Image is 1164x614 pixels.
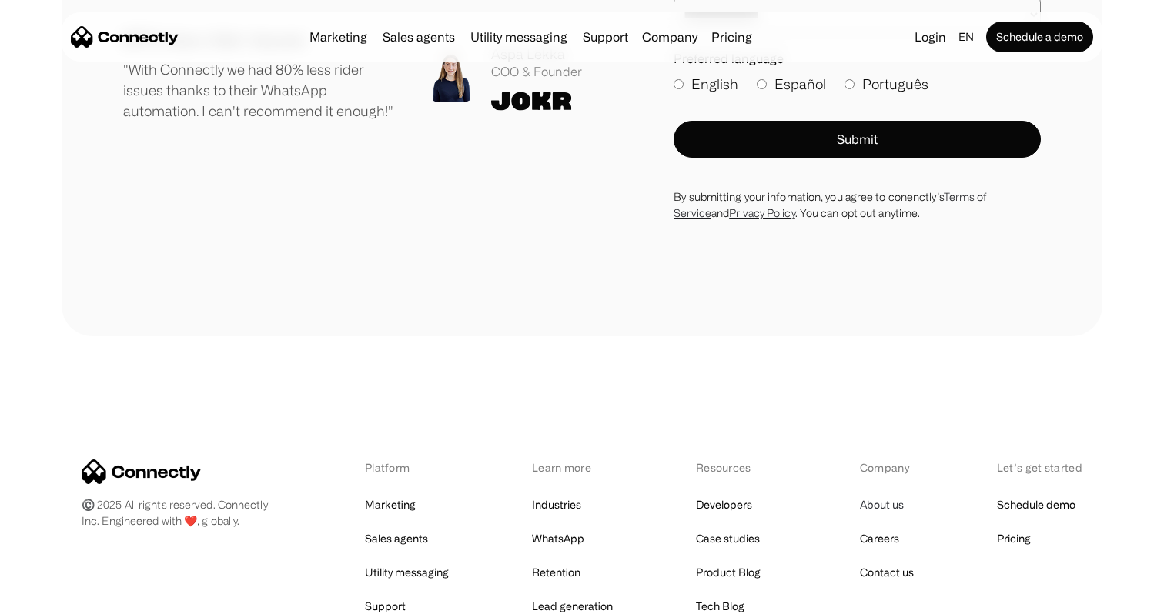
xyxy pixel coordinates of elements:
label: Português [845,74,928,95]
a: Privacy Policy [729,207,794,219]
a: Marketing [365,494,416,516]
button: Submit [674,121,1041,158]
div: By submitting your infomation, you agree to conenctly’s and . You can opt out anytime. [674,189,1041,221]
a: Utility messaging [365,562,449,583]
div: Company [637,26,702,48]
div: Company [860,459,914,476]
input: Português [845,79,855,89]
a: Industries [532,494,581,516]
div: en [958,26,974,48]
a: Developers [696,494,752,516]
ul: Language list [31,587,92,609]
a: Login [908,26,952,48]
label: Español [757,74,826,95]
a: Support [577,31,634,43]
div: Learn more [532,459,613,476]
a: Careers [860,528,899,549]
div: Let’s get started [997,459,1082,476]
div: Platform [365,459,449,476]
a: Schedule a demo [986,22,1093,52]
a: Utility messaging [464,31,574,43]
div: Company [642,26,697,48]
a: Terms of Service [674,191,987,219]
a: Sales agents [365,528,428,549]
div: COO & Founder [491,65,582,79]
aside: Language selected: English [15,586,92,609]
a: Schedule demo [997,494,1075,516]
a: Marketing [303,31,373,43]
div: en [952,26,983,48]
input: English [674,79,684,89]
a: WhatsApp [532,528,584,549]
a: Sales agents [376,31,461,43]
a: Retention [532,562,580,583]
a: home [71,25,179,48]
input: Español [757,79,767,89]
a: Product Blog [696,562,761,583]
a: Case studies [696,528,760,549]
label: English [674,74,738,95]
a: Pricing [997,528,1031,549]
a: About us [860,494,904,516]
a: Contact us [860,562,914,583]
div: Resources [696,459,777,476]
a: Pricing [705,31,758,43]
p: "With Connectly we had 80% less rider issues thanks to their WhatsApp automation. I can't recomme... [123,59,399,122]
